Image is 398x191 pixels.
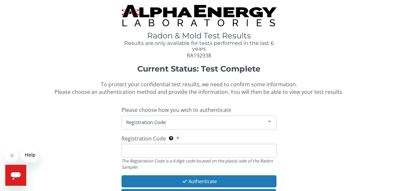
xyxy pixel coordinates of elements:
span: Registration Code [124,118,263,126]
span: To protect your confidential test results, we need to confirm some information. Please choose an ... [55,81,343,95]
iframe: Close message [5,149,18,162]
button: Authenticate [122,175,277,187]
div: The Registration Code is a 4 digit code located on the plastic side of the Radon Sampler. [122,158,277,170]
span: RA192938 [187,52,211,59]
h1: Radon & Mold Test Results [122,32,277,40]
strong: Current Status: Test Complete [137,64,260,74]
span: Registration Code [122,135,166,142]
span: Please choose how you wish to authenticate [122,106,231,114]
iframe: Button to launch messaging window [5,165,26,186]
h4: Results are only available for tests performed in the last 6 years [122,40,277,52]
img: TightCrop.jpg [122,5,277,26]
iframe: Message from company [21,148,38,162]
